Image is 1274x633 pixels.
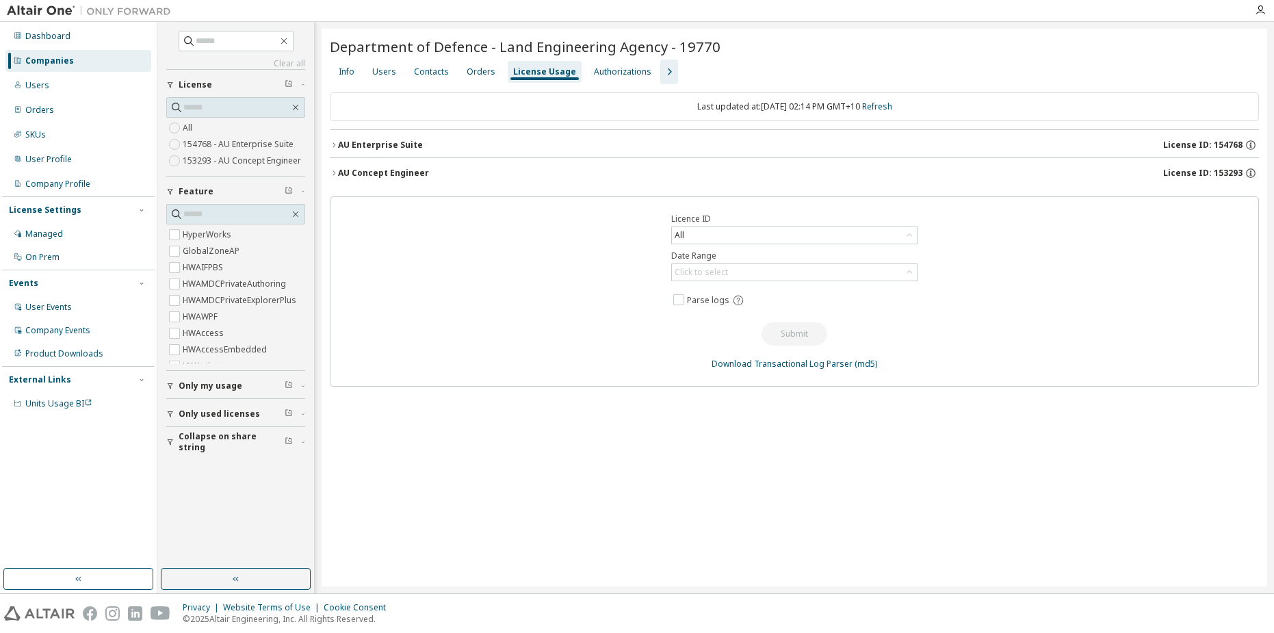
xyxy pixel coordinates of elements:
div: Company Events [25,325,90,336]
label: HWAccess [183,325,226,341]
span: License ID: 154768 [1163,140,1243,151]
label: HWAccessEmbedded [183,341,270,358]
p: © 2025 Altair Engineering, Inc. All Rights Reserved. [183,613,394,625]
button: AU Enterprise SuiteLicense ID: 154768 [330,130,1259,160]
div: All [672,227,917,244]
a: Download Transactional Log Parser [712,358,853,370]
img: linkedin.svg [128,606,142,621]
label: Date Range [671,250,918,261]
label: HWAWPF [183,309,220,325]
button: Only used licenses [166,399,305,429]
div: Orders [467,66,495,77]
div: Companies [25,55,74,66]
div: License Usage [513,66,576,77]
button: AU Concept EngineerLicense ID: 153293 [330,158,1259,188]
div: Click to select [675,267,728,278]
div: Company Profile [25,179,90,190]
div: Dashboard [25,31,70,42]
div: All [673,228,686,243]
span: Units Usage BI [25,398,92,409]
div: Click to select [672,264,917,281]
span: Parse logs [687,295,729,306]
div: External Links [9,374,71,385]
div: Info [339,66,354,77]
div: Orders [25,105,54,116]
a: Refresh [862,101,892,112]
button: License [166,70,305,100]
div: Users [25,80,49,91]
button: Collapse on share string [166,427,305,457]
img: Altair One [7,4,178,18]
span: Collapse on share string [179,431,285,453]
label: HWAMDCPrivateAuthoring [183,276,289,292]
span: License ID: 153293 [1163,168,1243,179]
span: Clear filter [285,409,293,419]
span: Clear filter [285,380,293,391]
div: Website Terms of Use [223,602,324,613]
div: User Events [25,302,72,313]
span: Clear filter [285,79,293,90]
label: HyperWorks [183,227,234,243]
label: HWAMDCPrivateExplorerPlus [183,292,299,309]
span: Only used licenses [179,409,260,419]
button: Submit [762,322,827,346]
div: AU Concept Engineer [338,168,429,179]
label: 154768 - AU Enterprise Suite [183,136,296,153]
label: HWActivate [183,358,229,374]
label: All [183,120,195,136]
div: Managed [25,229,63,240]
div: User Profile [25,154,72,165]
span: Clear filter [285,437,293,448]
span: Department of Defence - Land Engineering Agency - 19770 [330,37,720,56]
div: Last updated at: [DATE] 02:14 PM GMT+10 [330,92,1259,121]
img: facebook.svg [83,606,97,621]
div: AU Enterprise Suite [338,140,423,151]
a: Clear all [166,58,305,69]
img: youtube.svg [151,606,170,621]
span: Feature [179,186,213,197]
label: 153293 - AU Concept Engineer [183,153,304,169]
button: Feature [166,177,305,207]
img: altair_logo.svg [4,606,75,621]
span: License [179,79,212,90]
div: Events [9,278,38,289]
div: On Prem [25,252,60,263]
div: Authorizations [594,66,651,77]
span: Clear filter [285,186,293,197]
div: SKUs [25,129,46,140]
div: Users [372,66,396,77]
button: Only my usage [166,371,305,401]
label: HWAIFPBS [183,259,226,276]
div: Privacy [183,602,223,613]
div: Cookie Consent [324,602,394,613]
img: instagram.svg [105,606,120,621]
a: (md5) [855,358,877,370]
label: GlobalZoneAP [183,243,242,259]
div: Product Downloads [25,348,103,359]
div: License Settings [9,205,81,216]
span: Only my usage [179,380,242,391]
label: Licence ID [671,214,918,224]
div: Contacts [414,66,449,77]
